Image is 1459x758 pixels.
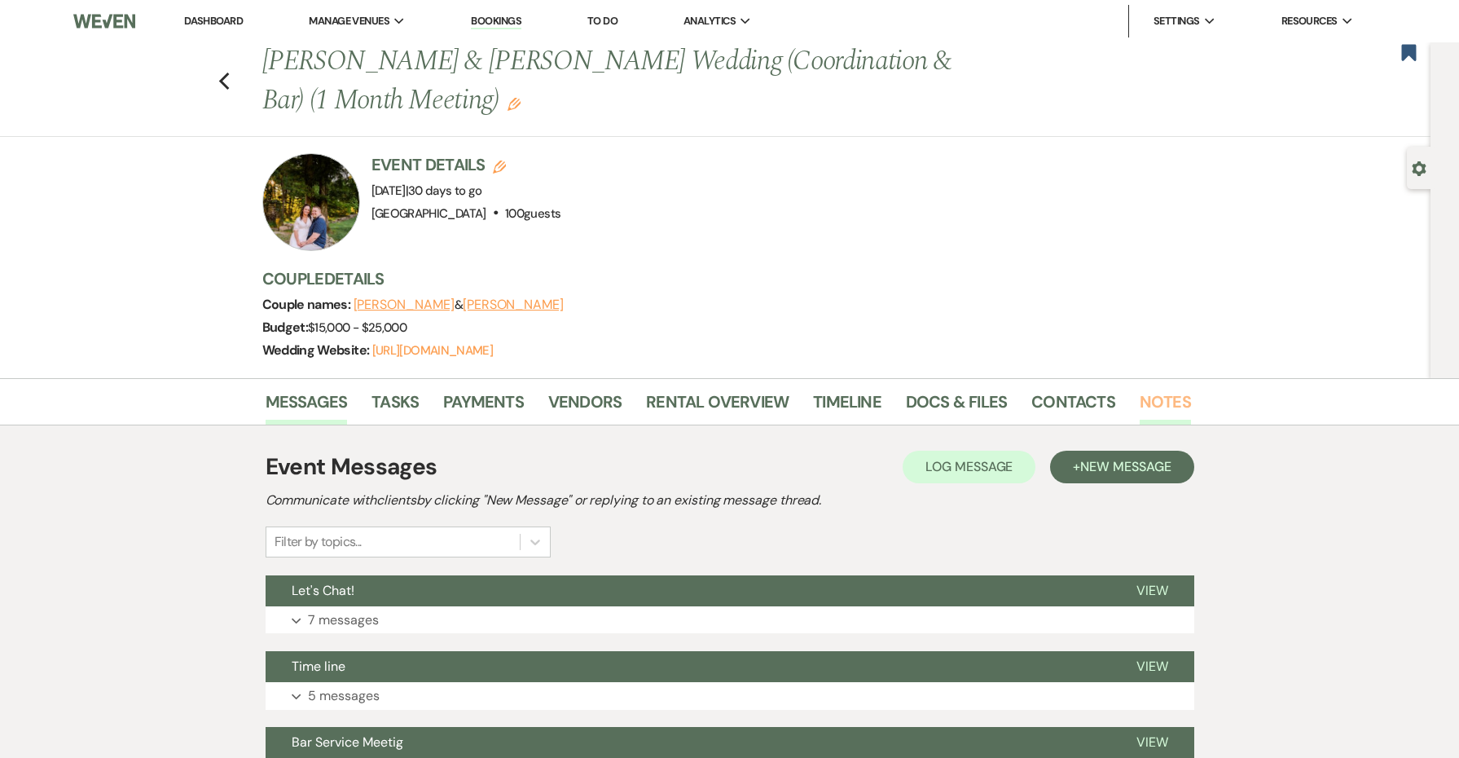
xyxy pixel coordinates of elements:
[266,575,1110,606] button: Let's Chat!
[266,606,1194,634] button: 7 messages
[646,389,789,425] a: Rental Overview
[266,450,437,484] h1: Event Messages
[371,205,486,222] span: [GEOGRAPHIC_DATA]
[443,389,524,425] a: Payments
[813,389,881,425] a: Timeline
[1136,734,1168,751] span: View
[262,319,309,336] span: Budget:
[587,14,617,28] a: To Do
[548,389,622,425] a: Vendors
[354,297,564,313] span: &
[508,96,521,111] button: Edit
[266,491,1194,510] h2: Communicate with clients by clicking "New Message" or replying to an existing message thread.
[1136,582,1168,599] span: View
[266,682,1194,710] button: 5 messages
[266,389,348,425] a: Messages
[471,14,521,29] a: Bookings
[262,296,354,313] span: Couple names:
[262,267,1175,290] h3: Couple Details
[266,651,1110,682] button: Time line
[308,685,380,707] p: 5 messages
[184,14,243,28] a: Dashboard
[1110,651,1194,682] button: View
[1050,451,1193,483] button: +New Message
[372,342,493,359] a: [URL][DOMAIN_NAME]
[906,389,1007,425] a: Docs & Files
[292,658,345,675] span: Time line
[371,389,419,425] a: Tasks
[505,205,560,222] span: 100 guests
[275,532,362,552] div: Filter by topics...
[1110,727,1194,758] button: View
[1140,389,1191,425] a: Notes
[903,451,1035,483] button: Log Message
[683,13,736,29] span: Analytics
[1154,13,1200,29] span: Settings
[1031,389,1115,425] a: Contacts
[262,42,992,120] h1: [PERSON_NAME] & [PERSON_NAME] Wedding (Coordination & Bar) (1 Month Meeting)
[925,458,1013,475] span: Log Message
[371,153,561,176] h3: Event Details
[354,298,455,311] button: [PERSON_NAME]
[309,13,389,29] span: Manage Venues
[73,4,135,38] img: Weven Logo
[371,183,482,199] span: [DATE]
[1110,575,1194,606] button: View
[262,342,372,359] span: Wedding Website:
[1136,658,1168,675] span: View
[406,183,482,199] span: |
[408,183,482,199] span: 30 days to go
[1080,458,1171,475] span: New Message
[1281,13,1338,29] span: Resources
[1412,160,1426,175] button: Open lead details
[292,582,354,599] span: Let's Chat!
[292,734,403,751] span: Bar Service Meetig
[463,298,564,311] button: [PERSON_NAME]
[266,727,1110,758] button: Bar Service Meetig
[308,320,406,336] span: $15,000 - $25,000
[308,610,379,631] p: 7 messages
